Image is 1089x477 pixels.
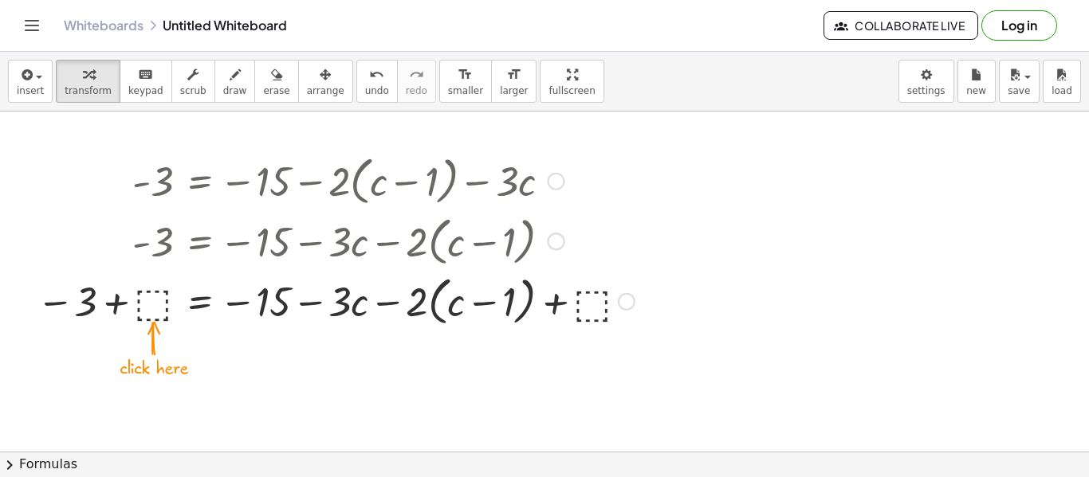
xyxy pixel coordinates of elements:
button: Collaborate Live [824,11,978,40]
span: smaller [448,85,483,96]
button: transform [56,60,120,103]
span: save [1008,85,1030,96]
i: keyboard [138,65,153,84]
span: keypad [128,85,163,96]
button: keyboardkeypad [120,60,172,103]
i: redo [409,65,424,84]
i: undo [369,65,384,84]
span: scrub [180,85,206,96]
span: erase [263,85,289,96]
span: draw [223,85,247,96]
button: undoundo [356,60,398,103]
button: insert [8,60,53,103]
i: format_size [506,65,521,84]
button: save [999,60,1040,103]
span: Collaborate Live [837,18,965,33]
span: undo [365,85,389,96]
span: settings [907,85,946,96]
span: load [1052,85,1072,96]
button: load [1043,60,1081,103]
span: larger [500,85,528,96]
span: transform [65,85,112,96]
span: fullscreen [548,85,595,96]
button: settings [898,60,954,103]
button: format_sizesmaller [439,60,492,103]
button: format_sizelarger [491,60,537,103]
button: arrange [298,60,353,103]
span: insert [17,85,44,96]
a: Whiteboards [64,18,143,33]
span: redo [406,85,427,96]
span: new [966,85,986,96]
button: Toggle navigation [19,13,45,38]
button: Log in [981,10,1057,41]
button: redoredo [397,60,436,103]
button: scrub [171,60,215,103]
button: draw [214,60,256,103]
button: new [957,60,996,103]
button: fullscreen [540,60,603,103]
button: erase [254,60,298,103]
span: arrange [307,85,344,96]
i: format_size [458,65,473,84]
